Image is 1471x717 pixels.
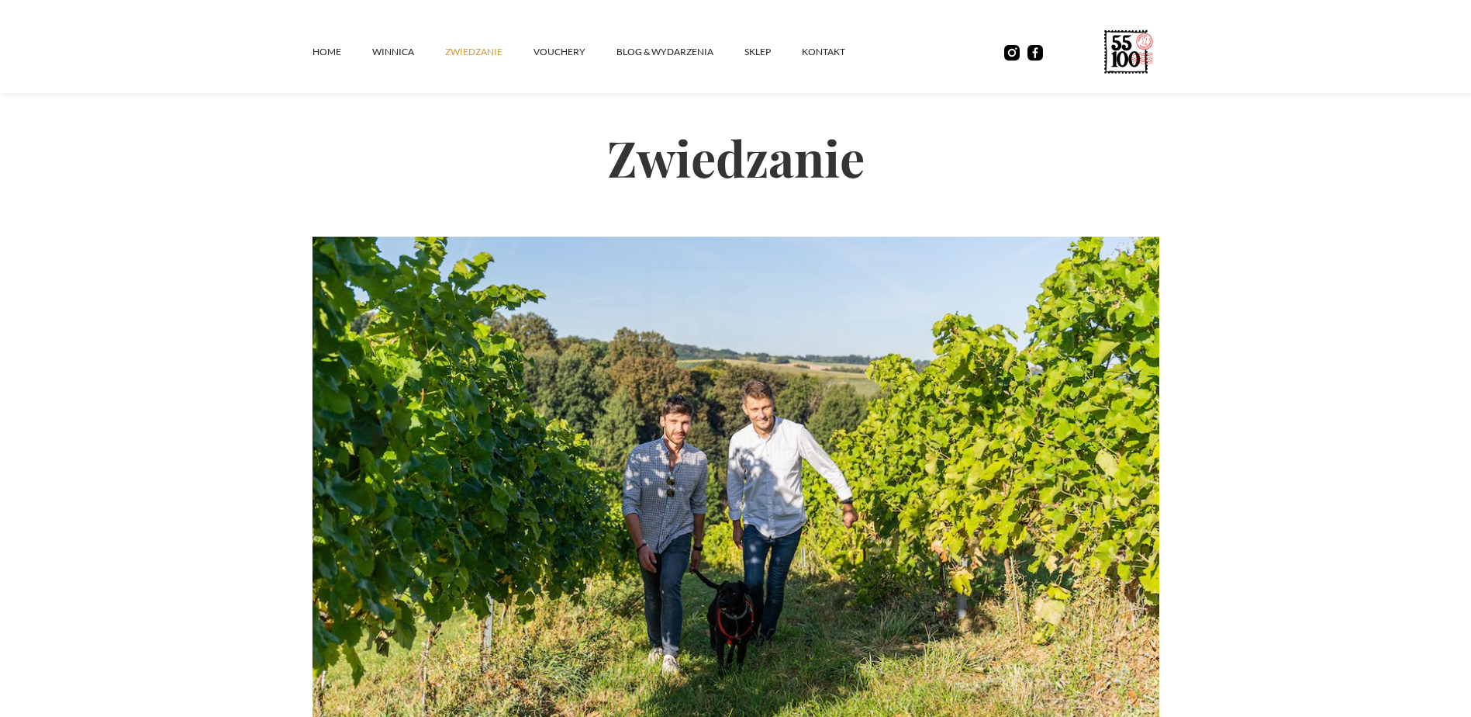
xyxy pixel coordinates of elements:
[802,29,876,75] a: kontakt
[744,29,802,75] a: SKLEP
[533,29,616,75] a: vouchery
[372,29,445,75] a: winnica
[313,29,372,75] a: Home
[445,29,533,75] a: ZWIEDZANIE
[616,29,744,75] a: Blog & Wydarzenia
